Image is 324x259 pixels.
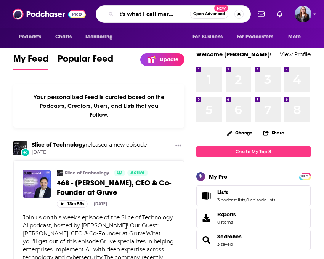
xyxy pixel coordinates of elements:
[295,6,311,22] img: User Profile
[217,241,233,247] a: 3 saved
[196,230,311,250] span: Searches
[32,141,85,148] a: Slice of Technology
[217,233,242,240] a: Searches
[255,8,268,21] a: Show notifications dropdown
[57,200,88,208] button: 13m 53s
[196,208,311,228] a: Exports
[96,5,251,23] div: Search podcasts, credits, & more...
[232,30,284,44] button: open menu
[127,170,148,176] a: Active
[19,32,41,42] span: Podcasts
[172,141,184,151] button: Show More Button
[223,128,257,137] button: Change
[117,8,190,20] input: Search podcasts, credits, & more...
[300,173,310,179] a: PRO
[283,30,311,44] button: open menu
[55,32,72,42] span: Charts
[13,53,48,69] span: My Feed
[217,189,275,196] a: Lists
[199,235,214,245] a: Searches
[217,197,245,203] a: 3 podcast lists
[13,7,86,21] img: Podchaser - Follow, Share and Rate Podcasts
[196,185,311,206] span: Lists
[160,56,178,63] p: Update
[217,211,236,218] span: Exports
[13,84,184,128] div: Your personalized Feed is curated based on the Podcasts, Creators, Users, and Lists that you Follow.
[237,32,273,42] span: For Podcasters
[199,190,214,201] a: Lists
[217,219,236,225] span: 0 items
[295,6,311,22] span: Logged in as annarice
[217,189,228,196] span: Lists
[295,6,311,22] button: Show profile menu
[57,178,175,197] a: #68 - [PERSON_NAME], CEO & Co-Founder at Gruve
[274,8,286,21] a: Show notifications dropdown
[192,32,223,42] span: For Business
[196,51,272,58] a: Welcome [PERSON_NAME]!
[50,30,76,44] a: Charts
[13,53,48,70] a: My Feed
[57,178,171,197] span: #68 - [PERSON_NAME], CEO & Co-Founder at Gruve
[57,170,63,176] img: Slice of Technology
[94,201,107,206] div: [DATE]
[280,51,311,58] a: View Profile
[85,32,112,42] span: Monitoring
[21,148,29,157] div: New Episode
[13,30,51,44] button: open menu
[23,170,51,198] img: #68 - Tarun Raisoni, CEO & Co-Founder at Gruve
[214,5,228,12] span: New
[32,141,147,149] h3: released a new episode
[288,32,301,42] span: More
[140,53,184,66] a: Update
[193,12,225,16] span: Open Advanced
[196,146,311,157] a: Create My Top 8
[199,213,214,223] span: Exports
[32,149,147,156] span: [DATE]
[209,173,228,180] div: My Pro
[58,53,113,70] a: Popular Feed
[190,10,228,19] button: Open AdvancedNew
[58,53,113,69] span: Popular Feed
[300,174,310,179] span: PRO
[13,141,27,155] img: Slice of Technology
[130,169,145,177] span: Active
[80,30,122,44] button: open menu
[246,197,275,203] a: 0 episode lists
[263,125,284,140] button: Share
[65,170,109,176] a: Slice of Technology
[187,30,232,44] button: open menu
